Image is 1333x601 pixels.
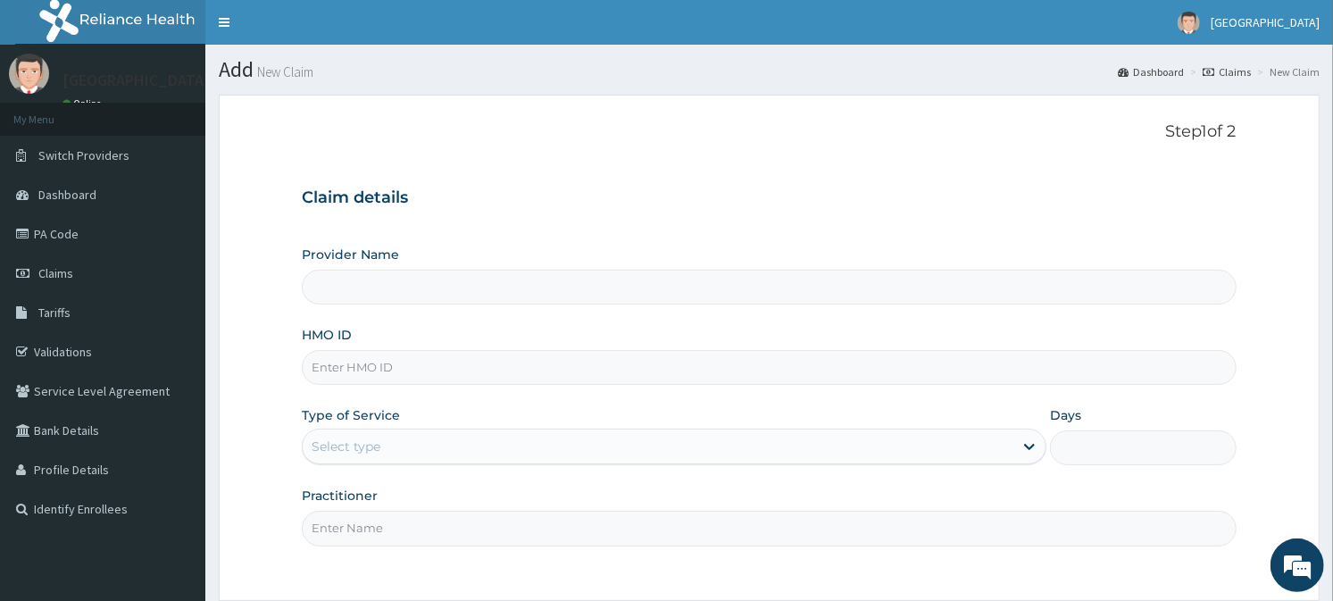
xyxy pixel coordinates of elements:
[302,122,1236,142] p: Step 1 of 2
[254,65,313,79] small: New Claim
[1253,64,1320,79] li: New Claim
[62,72,210,88] p: [GEOGRAPHIC_DATA]
[302,406,400,424] label: Type of Service
[302,326,352,344] label: HMO ID
[38,147,129,163] span: Switch Providers
[38,305,71,321] span: Tariffs
[1211,14,1320,30] span: [GEOGRAPHIC_DATA]
[1050,406,1081,424] label: Days
[302,487,378,505] label: Practitioner
[38,265,73,281] span: Claims
[1203,64,1251,79] a: Claims
[9,54,49,94] img: User Image
[302,350,1236,385] input: Enter HMO ID
[1118,64,1184,79] a: Dashboard
[1178,12,1200,34] img: User Image
[302,188,1236,208] h3: Claim details
[302,246,399,263] label: Provider Name
[312,438,380,455] div: Select type
[38,187,96,203] span: Dashboard
[219,58,1320,81] h1: Add
[302,511,1236,546] input: Enter Name
[62,97,105,110] a: Online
